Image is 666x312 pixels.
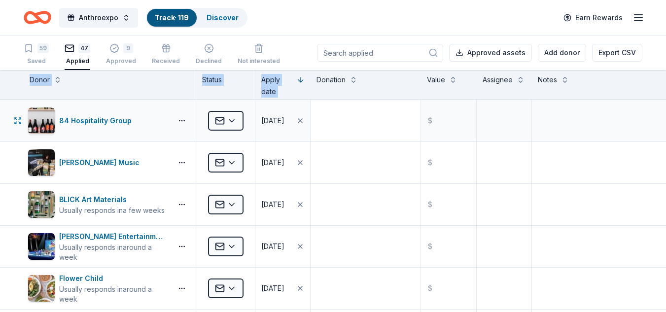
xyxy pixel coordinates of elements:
button: 47Applied [65,39,90,70]
button: Track· 119Discover [146,8,247,28]
button: Image for Feld Entertainment[PERSON_NAME] EntertainmentUsually responds inaround a week [28,231,168,262]
a: Discover [207,13,239,22]
div: Apply date [261,74,293,98]
div: Donor [30,74,50,86]
a: Home [24,6,51,29]
div: [DATE] [261,199,284,210]
div: [PERSON_NAME] Entertainment [59,231,168,243]
img: Image for Feld Entertainment [28,233,55,260]
div: 9 [123,43,133,53]
a: Track· 119 [155,13,189,22]
img: Image for Flower Child [28,275,55,302]
button: Approved assets [449,44,532,62]
button: Image for Alfred Music[PERSON_NAME] Music [28,149,168,176]
div: [DATE] [261,282,284,294]
button: Image for BLICK Art MaterialsBLICK Art MaterialsUsually responds ina few weeks [28,191,168,218]
div: [PERSON_NAME] Music [59,157,143,169]
div: [DATE] [261,115,284,127]
div: Declined [196,57,222,65]
div: Approved [106,57,136,65]
button: Image for Flower ChildFlower ChildUsually responds inaround a week [28,273,168,304]
button: [DATE] [255,268,310,309]
button: 9Approved [106,39,136,70]
div: Received [152,57,180,65]
div: Applied [65,57,90,65]
div: Status [196,70,255,100]
button: Add donor [538,44,586,62]
a: Earn Rewards [558,9,629,27]
div: [DATE] [261,157,284,169]
div: Assignee [483,74,513,86]
button: [DATE] [255,226,310,267]
div: Not interested [238,57,280,65]
div: Value [427,74,445,86]
div: Saved [24,57,49,65]
img: Image for BLICK Art Materials [28,191,55,218]
div: 47 [78,43,90,53]
button: [DATE] [255,184,310,225]
div: Notes [538,74,557,86]
div: Usually responds in a few weeks [59,206,165,215]
button: [DATE] [255,100,310,141]
img: Image for Alfred Music [28,149,55,176]
div: BLICK Art Materials [59,194,165,206]
button: Export CSV [592,44,642,62]
button: Declined [196,39,222,70]
img: Image for 84 Hospitality Group [28,107,55,134]
div: [DATE] [261,241,284,252]
input: Search applied [317,44,443,62]
span: Anthroexpo [79,12,118,24]
button: Received [152,39,180,70]
div: Donation [316,74,346,86]
button: Not interested [238,39,280,70]
button: 59Saved [24,39,49,70]
button: Image for 84 Hospitality Group84 Hospitality Group [28,107,168,135]
button: [DATE] [255,142,310,183]
div: 59 [37,43,49,53]
button: Anthroexpo [59,8,138,28]
div: 84 Hospitality Group [59,115,136,127]
div: Usually responds in around a week [59,243,168,262]
div: Flower Child [59,273,168,284]
div: Usually responds in around a week [59,284,168,304]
